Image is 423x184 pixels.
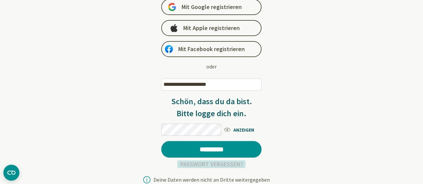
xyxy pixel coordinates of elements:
a: Mit Apple registrieren [161,20,261,36]
span: ANZEIGEN [223,125,261,134]
a: Passwort vergessen? [177,160,245,168]
button: CMP-Widget öffnen [3,165,19,181]
span: Mit Facebook registrieren [178,45,245,53]
span: Mit Google registrieren [181,3,241,11]
a: Mit Facebook registrieren [161,41,261,57]
div: Deine Daten werden nicht an Dritte weitergegeben [153,177,270,182]
span: Mit Apple registrieren [183,24,240,32]
div: oder [206,62,217,70]
h3: Schön, dass du da bist. Bitte logge dich ein. [161,96,261,120]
